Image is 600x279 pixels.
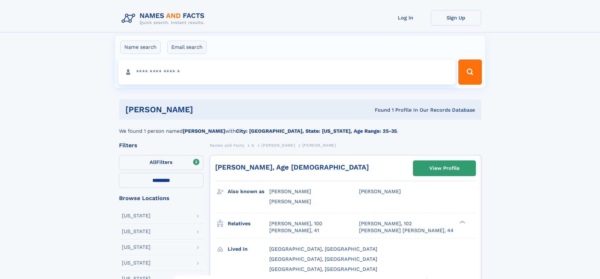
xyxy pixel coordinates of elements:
[359,188,401,194] span: [PERSON_NAME]
[119,120,481,135] div: We found 1 person named with .
[236,128,397,134] b: City: [GEOGRAPHIC_DATA], State: [US_STATE], Age Range: 25-35
[150,159,156,165] span: All
[359,227,454,234] a: [PERSON_NAME] [PERSON_NAME], 44
[284,107,475,114] div: Found 1 Profile In Our Records Database
[122,229,151,234] div: [US_STATE]
[119,155,203,170] label: Filters
[269,256,377,262] span: [GEOGRAPHIC_DATA], [GEOGRAPHIC_DATA]
[122,213,151,218] div: [US_STATE]
[261,141,295,149] a: [PERSON_NAME]
[120,41,161,54] label: Name search
[302,143,336,148] span: [PERSON_NAME]
[119,10,210,27] img: Logo Names and Facts
[183,128,225,134] b: [PERSON_NAME]
[380,10,431,25] a: Log In
[429,161,460,176] div: View Profile
[210,141,244,149] a: Names and Facts
[431,10,481,25] a: Sign Up
[269,220,322,227] a: [PERSON_NAME], 100
[269,266,377,272] span: [GEOGRAPHIC_DATA], [GEOGRAPHIC_DATA]
[458,59,482,85] button: Search Button
[251,143,254,148] span: G
[228,244,269,254] h3: Lived in
[228,186,269,197] h3: Also known as
[413,161,476,176] a: View Profile
[119,195,203,201] div: Browse Locations
[122,260,151,265] div: [US_STATE]
[119,142,203,148] div: Filters
[359,220,412,227] a: [PERSON_NAME], 102
[269,188,311,194] span: [PERSON_NAME]
[215,163,369,171] a: [PERSON_NAME], Age [DEMOGRAPHIC_DATA]
[269,227,319,234] a: [PERSON_NAME], 41
[228,218,269,229] h3: Relatives
[261,143,295,148] span: [PERSON_NAME]
[251,141,254,149] a: G
[122,245,151,250] div: [US_STATE]
[118,59,456,85] input: search input
[458,220,466,224] div: ❯
[269,198,311,204] span: [PERSON_NAME]
[269,246,377,252] span: [GEOGRAPHIC_DATA], [GEOGRAPHIC_DATA]
[125,106,284,114] h1: [PERSON_NAME]
[167,41,207,54] label: Email search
